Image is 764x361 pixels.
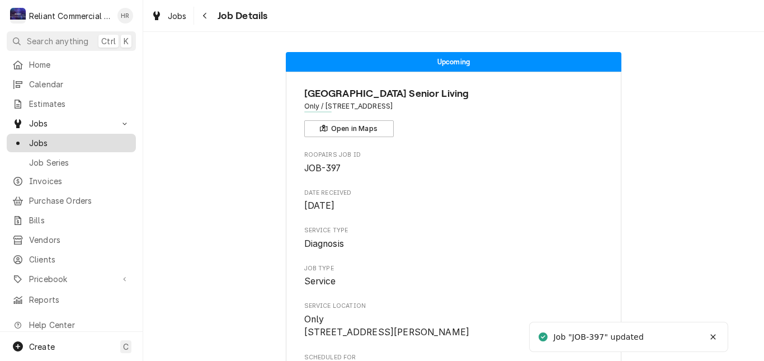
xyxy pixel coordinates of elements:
[7,55,136,74] a: Home
[7,114,136,133] a: Go to Jobs
[304,302,603,339] div: Service Location
[304,302,603,311] span: Service Location
[29,59,130,71] span: Home
[29,157,130,168] span: Job Series
[7,270,136,288] a: Go to Pricebook
[29,137,130,149] span: Jobs
[7,250,136,269] a: Clients
[29,175,130,187] span: Invoices
[304,200,335,211] span: [DATE]
[10,8,26,24] div: Reliant Commercial Appliance Repair LLC's Avatar
[304,86,603,137] div: Client Information
[304,101,603,111] span: Address
[29,214,130,226] span: Bills
[304,264,603,273] span: Job Type
[304,189,603,213] div: Date Received
[304,226,603,235] span: Service Type
[304,120,394,137] button: Open in Maps
[304,226,603,250] div: Service Type
[214,8,268,24] span: Job Details
[27,35,88,47] span: Search anything
[117,8,133,24] div: Heath Reed's Avatar
[29,342,55,351] span: Create
[196,7,214,25] button: Navigate back
[7,31,136,51] button: Search anythingCtrlK
[304,237,603,251] span: Service Type
[304,313,603,339] span: Service Location
[7,211,136,229] a: Bills
[29,234,130,246] span: Vendors
[286,52,621,72] div: Status
[7,231,136,249] a: Vendors
[304,238,344,249] span: Diagnosis
[553,331,645,343] div: Job "JOB-397" updated
[7,191,136,210] a: Purchase Orders
[7,134,136,152] a: Jobs
[304,189,603,198] span: Date Received
[304,151,603,175] div: Roopairs Job ID
[304,199,603,213] span: Date Received
[168,10,187,22] span: Jobs
[304,86,603,101] span: Name
[7,172,136,190] a: Invoices
[29,254,130,265] span: Clients
[7,75,136,93] a: Calendar
[29,118,114,129] span: Jobs
[7,95,136,113] a: Estimates
[437,58,470,65] span: Upcoming
[29,78,130,90] span: Calendar
[304,162,603,175] span: Roopairs Job ID
[29,273,114,285] span: Pricebook
[7,153,136,172] a: Job Series
[10,8,26,24] div: R
[29,294,130,306] span: Reports
[304,163,341,174] span: JOB-397
[304,264,603,288] div: Job Type
[29,319,129,331] span: Help Center
[304,314,470,338] span: Only [STREET_ADDRESS][PERSON_NAME]
[124,35,129,47] span: K
[117,8,133,24] div: HR
[29,10,111,22] div: Reliant Commercial Appliance Repair LLC
[101,35,116,47] span: Ctrl
[29,195,130,207] span: Purchase Orders
[147,7,191,25] a: Jobs
[304,151,603,160] span: Roopairs Job ID
[304,275,603,288] span: Job Type
[7,290,136,309] a: Reports
[304,276,336,287] span: Service
[29,98,130,110] span: Estimates
[7,316,136,334] a: Go to Help Center
[123,341,129,353] span: C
